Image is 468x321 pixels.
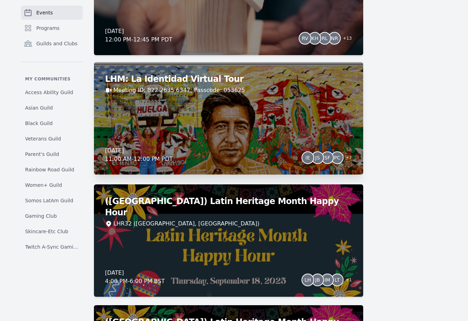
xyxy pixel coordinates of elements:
[339,34,352,44] span: + 13
[36,9,53,16] span: Events
[334,155,340,160] span: PC
[105,146,173,163] div: [DATE] 11:00 AM - 12:00 PM PDT
[21,6,83,20] a: Events
[21,117,83,130] a: Black Guild
[25,151,59,158] span: Parent's Guild
[341,153,352,163] span: + 7
[94,62,363,175] a: LHM: La Identidad Virtual TourMeeting ID: 822 2635 6347; Passcode: 053625[DATE]11:00 AM-12:00 PM ...
[105,73,352,85] h2: LHM: La Identidad Virtual Tour
[21,86,83,99] a: Access Ability Guild
[335,277,340,282] span: LT
[21,132,83,145] a: Veterans Guild
[21,6,83,249] nav: Sidebar
[311,36,318,41] span: KH
[21,76,83,82] p: My communities
[114,220,260,228] div: LHR32 ([GEOGRAPHIC_DATA], [GEOGRAPHIC_DATA])
[36,40,78,47] span: Guilds and Clubs
[25,243,79,250] span: Twitch A-Sync Gaming (TAG) Club
[302,36,308,41] span: RV
[94,184,363,297] a: ([GEOGRAPHIC_DATA]) Latin Heritage Month Happy HourLHR32 ([GEOGRAPHIC_DATA], [GEOGRAPHIC_DATA])[D...
[25,89,73,96] span: Access Ability Guild
[36,25,60,32] span: Programs
[321,36,328,41] span: RL
[21,21,83,35] a: Programs
[21,163,83,176] a: Rainbow Road Guild
[25,166,74,173] span: Rainbow Road Guild
[315,155,320,160] span: JS
[25,197,73,204] span: Somos LatAm Guild
[25,104,53,111] span: Asian Guild
[325,277,330,282] span: IM
[21,37,83,51] a: Guilds and Clubs
[324,155,330,160] span: SF
[305,155,310,160] span: IE
[305,277,311,282] span: LH
[341,276,352,286] span: + 1
[25,212,57,220] span: Gaming Club
[21,241,83,253] a: Twitch A-Sync Gaming (TAG) Club
[315,277,320,282] span: JB
[105,27,172,44] div: [DATE] 12:00 PM - 12:45 PM PDT
[21,194,83,207] a: Somos LatAm Guild
[25,120,53,127] span: Black Guild
[21,179,83,191] a: Women+ Guild
[114,86,245,94] a: Meeting ID: 822 2635 6347; Passcode: 053625
[21,210,83,222] a: Gaming Club
[25,228,68,235] span: Skincare-Etc Club
[105,196,352,218] h2: ([GEOGRAPHIC_DATA]) Latin Heritage Month Happy Hour
[25,182,62,189] span: Women+ Guild
[21,225,83,238] a: Skincare-Etc Club
[331,36,338,41] span: NR
[21,148,83,160] a: Parent's Guild
[25,135,61,142] span: Veterans Guild
[21,101,83,114] a: Asian Guild
[105,269,165,286] div: [DATE] 4:00 PM - 6:00 PM BST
